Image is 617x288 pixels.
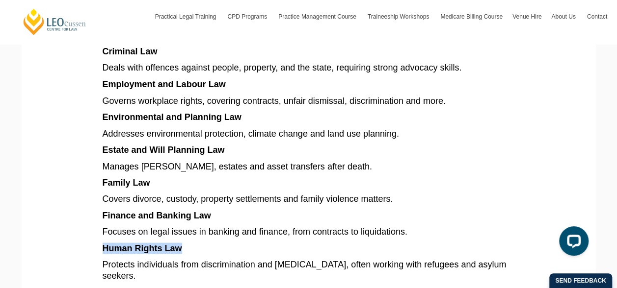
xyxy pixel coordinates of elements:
[103,161,372,171] span: Manages [PERSON_NAME], estates and asset transfers after death.
[273,2,363,31] a: Practice Management Course
[22,8,87,36] a: [PERSON_NAME] Centre for Law
[103,259,507,280] span: Protects individuals from discrimination and [MEDICAL_DATA], often working with refugees and asyl...
[103,63,462,72] span: Deals with offences against people, property, and the state, requiring strong advocacy skills.
[103,243,182,253] span: Human Rights Law
[363,2,435,31] a: Traineeship Workshops
[103,144,225,154] span: Estate and Will Planning Law
[103,226,407,236] span: Focuses on legal issues in banking and finance, from contracts to liquidations.
[103,47,158,56] span: Criminal Law
[103,177,150,187] span: Family Law
[582,2,612,31] a: Contact
[103,96,446,105] span: Governs workplace rights, covering contracts, unfair dismissal, discrimination and more.
[508,2,546,31] a: Venue Hire
[103,112,241,121] span: Environmental and Planning Law
[103,79,226,89] span: Employment and Labour Law
[222,2,273,31] a: CPD Programs
[150,2,223,31] a: Practical Legal Training
[103,210,211,220] span: Finance and Banking Law
[551,222,592,264] iframe: LiveChat chat widget
[546,2,582,31] a: About Us
[435,2,508,31] a: Medicare Billing Course
[103,128,399,138] span: Addresses environmental protection, climate change and land use planning.
[103,193,393,203] span: Covers divorce, custody, property settlements and family violence matters.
